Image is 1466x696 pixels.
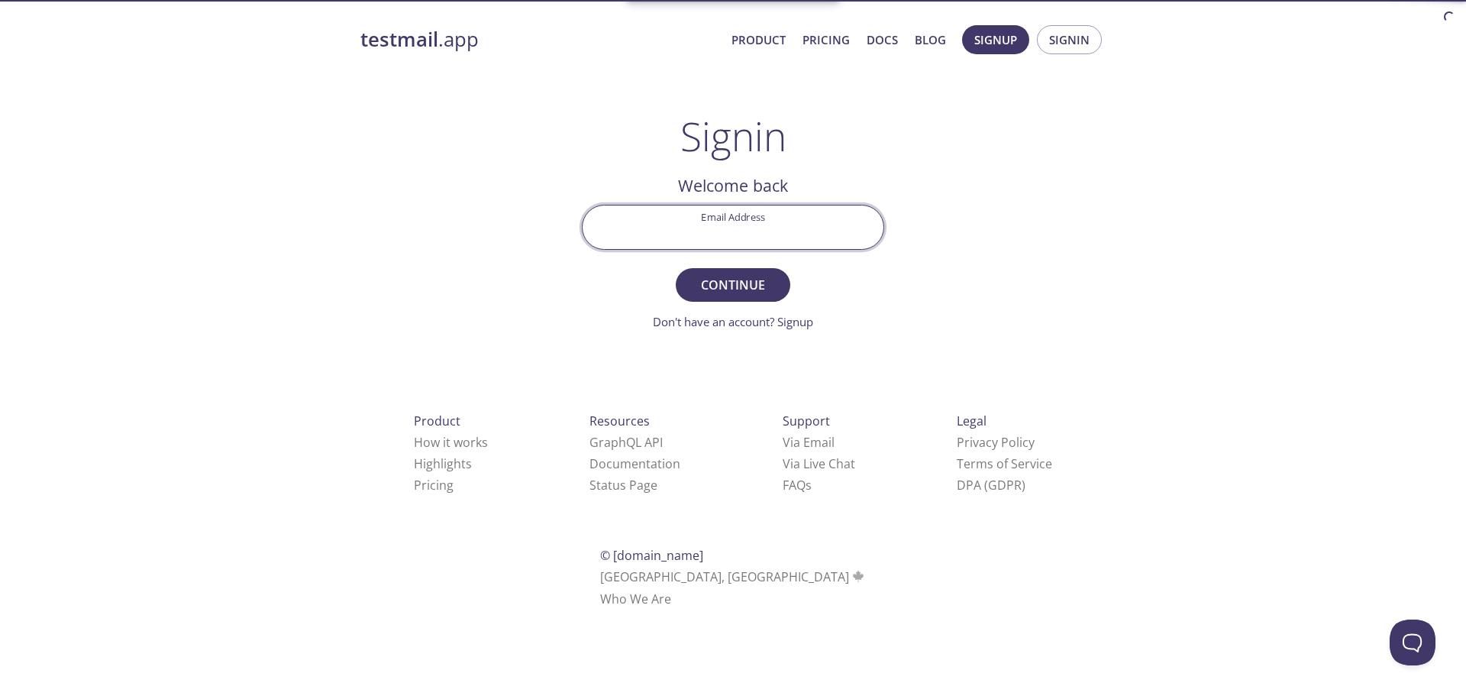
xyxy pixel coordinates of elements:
[676,268,790,302] button: Continue
[1049,30,1090,50] span: Signin
[600,547,703,564] span: © [DOMAIN_NAME]
[360,26,438,53] strong: testmail
[600,591,671,607] a: Who We Are
[414,455,472,472] a: Highlights
[783,477,812,494] a: FAQ
[957,413,986,429] span: Legal
[957,455,1052,472] a: Terms of Service
[867,30,898,50] a: Docs
[783,455,855,472] a: Via Live Chat
[589,477,657,494] a: Status Page
[806,477,812,494] span: s
[589,413,650,429] span: Resources
[783,413,830,429] span: Support
[915,30,946,50] a: Blog
[589,434,663,451] a: GraphQL API
[783,434,835,451] a: Via Email
[653,314,813,329] a: Don't have an account? Signup
[680,113,786,159] h1: Signin
[1037,25,1102,54] button: Signin
[414,434,488,451] a: How it works
[693,274,773,296] span: Continue
[414,477,454,494] a: Pricing
[414,413,460,429] span: Product
[974,30,1017,50] span: Signup
[957,477,1025,494] a: DPA (GDPR)
[1390,620,1435,665] iframe: Help Scout Beacon - Open
[360,27,719,53] a: testmail.app
[582,173,884,199] h2: Welcome back
[589,455,680,472] a: Documentation
[600,568,867,585] span: [GEOGRAPHIC_DATA], [GEOGRAPHIC_DATA]
[962,25,1029,54] button: Signup
[957,434,1035,451] a: Privacy Policy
